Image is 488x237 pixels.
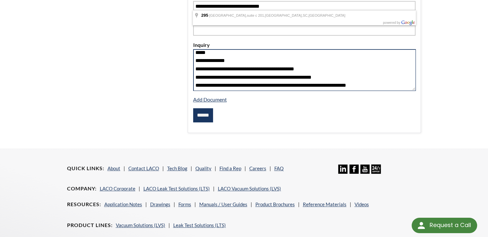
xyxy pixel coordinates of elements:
[193,41,416,49] label: Inquiry
[178,201,191,207] a: Forms
[303,13,308,17] span: SC,
[371,169,381,175] a: 24/7 Support
[303,201,347,207] a: Reference Materials
[219,165,241,171] a: Find a Rep
[116,222,165,228] a: Vacuum Solutions (LVS)
[247,13,265,17] span: suite c 201,
[201,13,208,18] span: 295
[416,220,426,231] img: round button
[199,201,247,207] a: Manuals / User Guides
[195,165,211,171] a: Quality
[429,218,471,233] div: Request a Call
[67,201,101,208] h4: Resources
[209,13,247,17] span: [GEOGRAPHIC_DATA],
[107,165,120,171] a: About
[128,165,159,171] a: Contact LACO
[67,165,104,172] h4: Quick Links
[150,201,170,207] a: Drawings
[143,186,210,191] a: LACO Leak Test Solutions (LTS)
[255,201,295,207] a: Product Brochures
[249,165,266,171] a: Careers
[193,96,227,102] a: Add Document
[67,222,113,229] h4: Product Lines
[309,13,346,17] span: [GEOGRAPHIC_DATA]
[67,185,97,192] h4: Company
[371,164,381,174] img: 24/7 Support Icon
[100,186,135,191] a: LACO Corporate
[355,201,369,207] a: Videos
[218,186,281,191] a: LACO Vacuum Solutions (LVS)
[274,165,284,171] a: FAQ
[412,218,477,233] div: Request a Call
[167,165,187,171] a: Tech Blog
[265,13,303,17] span: [GEOGRAPHIC_DATA],
[173,222,226,228] a: Leak Test Solutions (LTS)
[104,201,142,207] a: Application Notes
